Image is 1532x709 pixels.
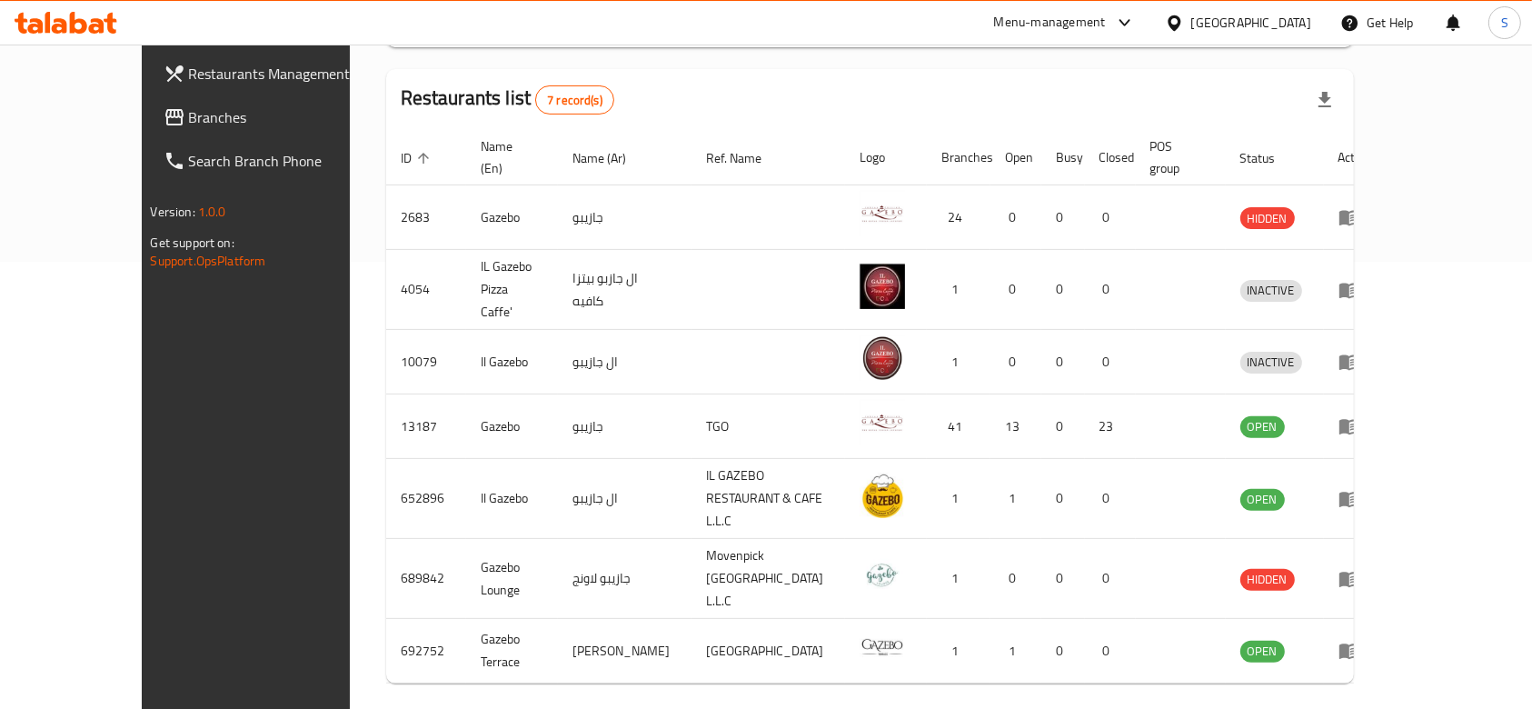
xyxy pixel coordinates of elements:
[691,459,845,539] td: IL GAZEBO RESTAURANT & CAFE L.L.C
[1041,330,1085,394] td: 0
[691,539,845,619] td: Movenpick [GEOGRAPHIC_DATA] L.L.C
[1085,250,1136,330] td: 0
[386,459,466,539] td: 652896
[860,335,905,381] img: Il Gazebo
[535,85,614,115] div: Total records count
[1240,641,1285,662] span: OPEN
[1085,539,1136,619] td: 0
[1338,279,1372,301] div: Menu
[1338,415,1372,437] div: Menu
[481,135,536,179] span: Name (En)
[558,394,691,459] td: جازيبو
[386,250,466,330] td: 4054
[466,330,558,394] td: Il Gazebo
[1041,394,1085,459] td: 0
[927,250,990,330] td: 1
[558,330,691,394] td: ال جازيبو
[466,185,558,250] td: Gazebo
[1041,459,1085,539] td: 0
[149,95,398,139] a: Branches
[927,330,990,394] td: 1
[990,130,1041,185] th: Open
[1041,539,1085,619] td: 0
[1240,489,1285,510] span: OPEN
[927,539,990,619] td: 1
[1338,206,1372,228] div: Menu
[927,130,990,185] th: Branches
[990,330,1041,394] td: 0
[1085,459,1136,539] td: 0
[1085,185,1136,250] td: 0
[1240,280,1302,302] div: INACTIVE
[1150,135,1204,179] span: POS group
[990,185,1041,250] td: 0
[860,191,905,236] img: Gazebo
[1240,208,1295,229] span: HIDDEN
[386,539,466,619] td: 689842
[151,200,195,224] span: Version:
[927,185,990,250] td: 24
[149,52,398,95] a: Restaurants Management
[558,539,691,619] td: جازيبو لاونج
[860,400,905,445] img: Gazebo
[386,330,466,394] td: 10079
[1041,619,1085,684] td: 0
[151,231,234,255] span: Get support on:
[1240,489,1285,511] div: OPEN
[189,150,383,172] span: Search Branch Phone
[1085,394,1136,459] td: 23
[1303,78,1347,122] div: Export file
[990,539,1041,619] td: 0
[706,147,785,169] span: Ref. Name
[860,473,905,518] img: Il Gazebo
[1041,185,1085,250] td: 0
[927,459,990,539] td: 1
[1240,207,1295,229] div: HIDDEN
[1240,147,1299,169] span: Status
[860,553,905,598] img: Gazebo Lounge
[1240,280,1302,301] span: INACTIVE
[558,250,691,330] td: ال جازبو بيتزا كافيه
[1191,13,1311,33] div: [GEOGRAPHIC_DATA]
[386,394,466,459] td: 13187
[466,250,558,330] td: IL Gazebo Pizza Caffe'
[1338,351,1372,373] div: Menu
[466,619,558,684] td: Gazebo Terrace
[572,147,650,169] span: Name (Ar)
[990,459,1041,539] td: 1
[386,185,466,250] td: 2683
[927,394,990,459] td: 41
[927,619,990,684] td: 1
[1240,416,1285,438] div: OPEN
[558,459,691,539] td: ال جازيبو
[558,185,691,250] td: جازيبو
[466,394,558,459] td: Gazebo
[990,394,1041,459] td: 13
[189,63,383,85] span: Restaurants Management
[1338,488,1372,510] div: Menu
[1338,568,1372,590] div: Menu
[151,249,266,273] a: Support.OpsPlatform
[558,619,691,684] td: [PERSON_NAME]
[1085,130,1136,185] th: Closed
[1240,569,1295,591] div: HIDDEN
[466,459,558,539] td: Il Gazebo
[990,619,1041,684] td: 1
[536,92,613,109] span: 7 record(s)
[1085,619,1136,684] td: 0
[1041,130,1085,185] th: Busy
[860,264,905,309] img: IL Gazebo Pizza Caffe'
[860,624,905,670] img: Gazebo Terrace
[1085,330,1136,394] td: 0
[198,200,226,224] span: 1.0.0
[1041,250,1085,330] td: 0
[401,85,614,115] h2: Restaurants list
[1240,569,1295,590] span: HIDDEN
[1501,13,1508,33] span: S
[189,106,383,128] span: Branches
[149,139,398,183] a: Search Branch Phone
[1240,352,1302,373] span: INACTIVE
[386,130,1387,684] table: enhanced table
